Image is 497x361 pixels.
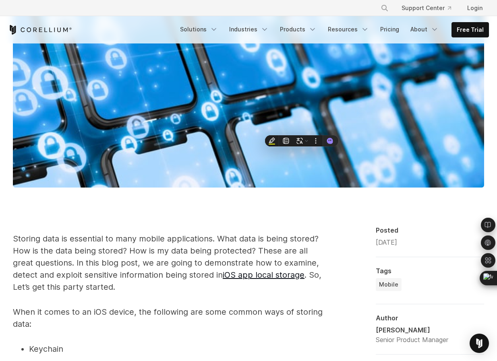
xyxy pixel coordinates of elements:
[461,1,489,15] a: Login
[13,306,323,330] p: When it comes to an iOS device, the following are some common ways of storing data:
[376,238,397,246] span: [DATE]
[395,1,458,15] a: Support Center
[376,325,448,335] div: [PERSON_NAME]
[470,334,489,353] div: Open Intercom Messenger
[8,25,72,35] a: Corellium Home
[175,22,489,37] div: Navigation Menu
[375,22,404,37] a: Pricing
[275,22,321,37] a: Products
[376,314,484,322] div: Author
[452,23,489,37] a: Free Trial
[376,335,448,344] div: Senior Product Manager
[224,22,273,37] a: Industries
[376,278,402,291] a: Mobile
[376,226,484,234] div: Posted
[371,1,489,15] div: Navigation Menu
[323,22,374,37] a: Resources
[406,22,443,37] a: About
[377,1,392,15] button: Search
[175,22,223,37] a: Solutions
[223,270,304,280] a: iOS app local storage
[29,343,323,355] li: Keychain
[379,281,398,289] span: Mobile
[13,233,323,293] p: Storing data is essential to many mobile applications. What data is being stored? How is the data...
[376,267,484,275] div: Tags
